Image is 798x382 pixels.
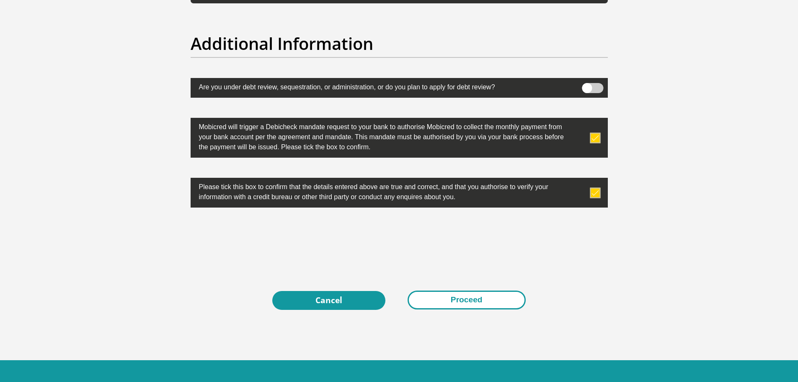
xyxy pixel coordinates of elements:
a: Cancel [272,291,385,310]
label: Please tick this box to confirm that the details entered above are true and correct, and that you... [191,178,566,204]
button: Proceed [408,291,526,309]
label: Are you under debt review, sequestration, or administration, or do you plan to apply for debt rev... [191,78,566,94]
h2: Additional Information [191,34,608,54]
iframe: reCAPTCHA [336,228,463,260]
label: Mobicred will trigger a Debicheck mandate request to your bank to authorise Mobicred to collect t... [191,118,566,154]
